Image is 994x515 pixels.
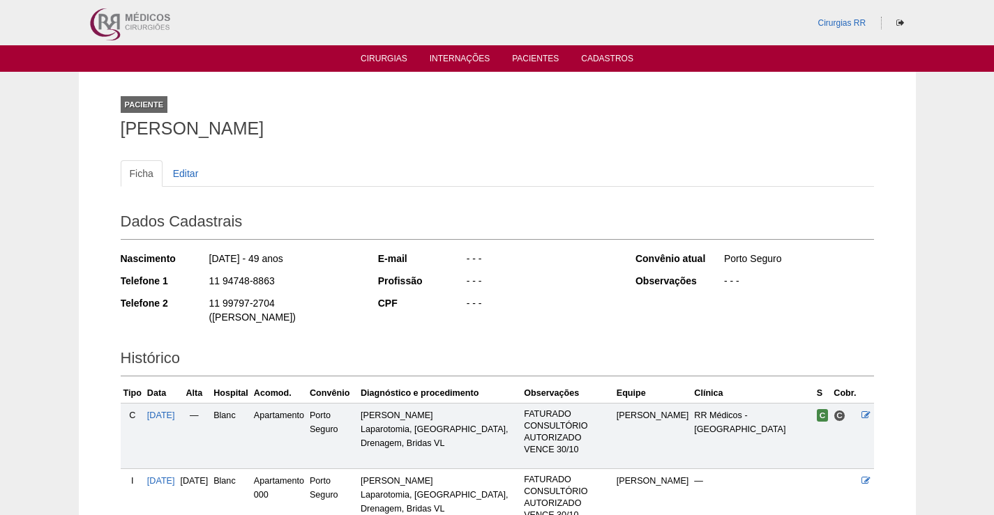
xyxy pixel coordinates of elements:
[465,252,617,269] div: - - -
[123,408,142,422] div: C
[211,403,251,468] td: Blanc
[208,296,359,328] div: 11 99797-2704 ([PERSON_NAME])
[251,383,307,403] th: Acomod.
[635,252,723,266] div: Convênio atual
[251,403,307,468] td: Apartamento
[691,383,813,403] th: Clínica
[147,410,175,420] a: [DATE]
[178,403,211,468] td: —
[358,383,521,403] th: Diagnóstico e procedimento
[378,252,465,266] div: E-mail
[164,160,208,187] a: Editar
[208,252,359,269] div: [DATE] - 49 anos
[465,296,617,314] div: - - -
[834,410,845,422] span: Consultório
[814,383,831,403] th: S
[211,383,251,403] th: Hospital
[181,476,209,486] span: [DATE]
[208,274,359,291] div: 11 94748-8863
[121,208,874,240] h2: Dados Cadastrais
[614,403,692,468] td: [PERSON_NAME]
[121,383,144,403] th: Tipo
[123,474,142,488] div: I
[581,54,633,68] a: Cadastros
[430,54,490,68] a: Internações
[121,120,874,137] h1: [PERSON_NAME]
[521,383,614,403] th: Observações
[121,296,208,310] div: Telefone 2
[896,19,904,27] i: Sair
[121,274,208,288] div: Telefone 1
[121,344,874,376] h2: Histórico
[817,409,829,422] span: Confirmada
[121,252,208,266] div: Nascimento
[307,403,358,468] td: Porto Seguro
[831,383,859,403] th: Cobr.
[378,274,465,288] div: Profissão
[307,383,358,403] th: Convênio
[378,296,465,310] div: CPF
[147,476,175,486] a: [DATE]
[723,274,874,291] div: - - -
[614,383,692,403] th: Equipe
[818,18,866,28] a: Cirurgias RR
[358,403,521,468] td: [PERSON_NAME] Laparotomia, [GEOGRAPHIC_DATA], Drenagem, Bridas VL
[361,54,407,68] a: Cirurgias
[144,383,178,403] th: Data
[512,54,559,68] a: Pacientes
[691,403,813,468] td: RR Médicos - [GEOGRAPHIC_DATA]
[635,274,723,288] div: Observações
[723,252,874,269] div: Porto Seguro
[121,96,168,113] div: Paciente
[178,383,211,403] th: Alta
[121,160,163,187] a: Ficha
[465,274,617,291] div: - - -
[524,408,611,456] p: FATURADO CONSULTÓRIO AUTORIZADO VENCE 30/10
